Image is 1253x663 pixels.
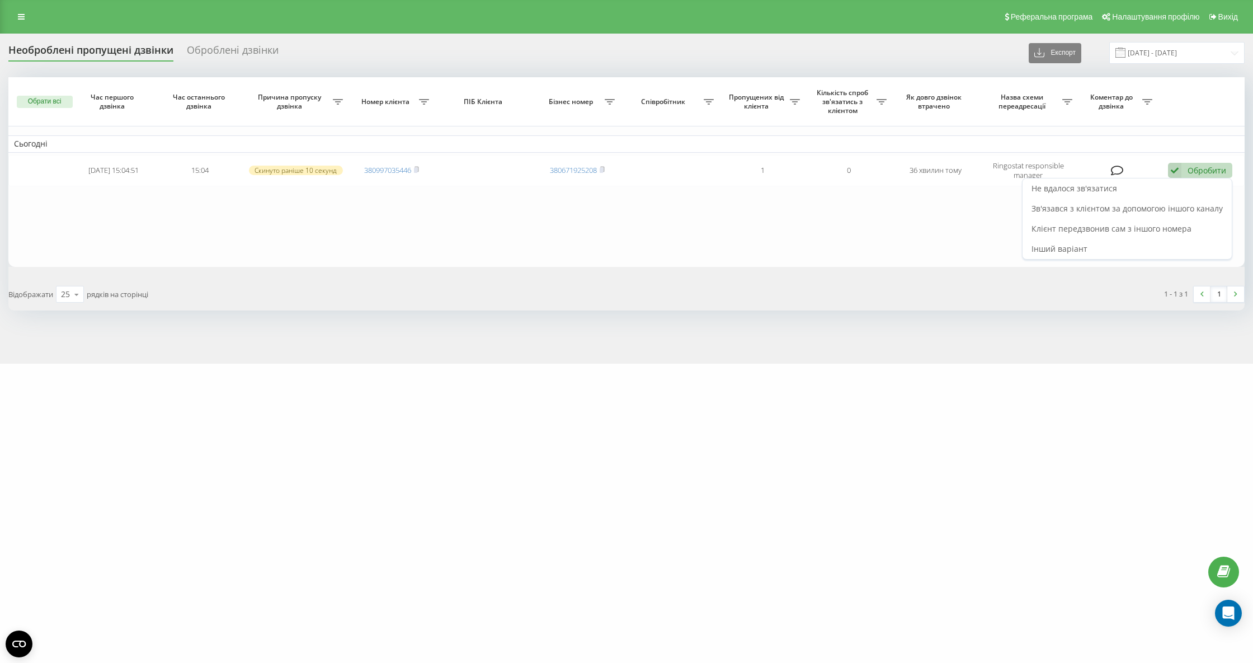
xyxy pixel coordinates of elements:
[1031,203,1223,214] span: Зв'язався з клієнтом за допомогою іншого каналу
[1188,165,1226,176] div: Обробити
[17,96,73,108] button: Обрати всі
[61,289,70,300] div: 25
[1112,12,1199,21] span: Налаштування профілю
[1084,93,1143,110] span: Коментар до дзвінка
[1210,286,1227,302] a: 1
[8,135,1245,152] td: Сьогодні
[187,44,279,62] div: Оброблені дзвінки
[79,93,147,110] span: Час першого дзвінка
[626,97,704,106] span: Співробітник
[6,631,32,657] button: Open CMP widget
[805,155,892,186] td: 0
[719,155,806,186] td: 1
[70,155,157,186] td: [DATE] 15:04:51
[87,289,148,299] span: рядків на сторінці
[157,155,243,186] td: 15:04
[1164,288,1188,299] div: 1 - 1 з 1
[902,93,969,110] span: Як довго дзвінок втрачено
[166,93,234,110] span: Час останнього дзвінка
[1218,12,1238,21] span: Вихід
[725,93,790,110] span: Пропущених від клієнта
[1011,12,1093,21] span: Реферальна програма
[445,97,524,106] span: ПІБ Клієнта
[539,97,605,106] span: Бізнес номер
[1215,600,1242,627] div: Open Intercom Messenger
[8,289,53,299] span: Відображати
[354,97,420,106] span: Номер клієнта
[249,166,342,175] div: Скинуто раніше 10 секунд
[811,88,877,115] span: Кількість спроб зв'язатись з клієнтом
[1031,223,1191,234] span: Клієнт передзвонив сам з іншого номера
[364,165,411,175] a: 380997035446
[1031,183,1117,194] span: Не вдалося зв'язатися
[8,44,173,62] div: Необроблені пропущені дзвінки
[984,93,1062,110] span: Назва схеми переадресації
[249,93,333,110] span: Причина пропуску дзвінка
[1031,243,1087,254] span: Інший варіант
[550,165,597,175] a: 380671925208
[892,155,979,186] td: 36 хвилин тому
[1029,43,1081,63] button: Експорт
[979,155,1078,186] td: Ringostat responsible manager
